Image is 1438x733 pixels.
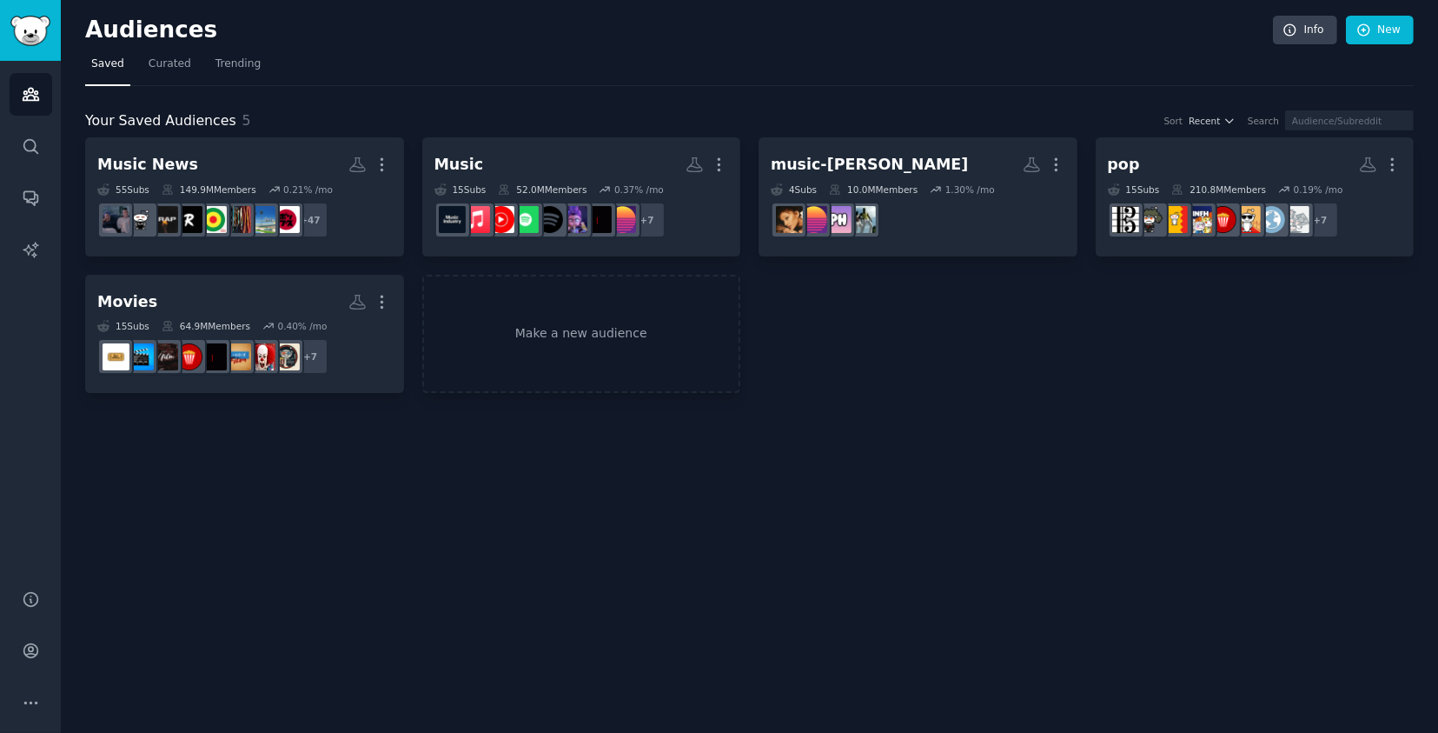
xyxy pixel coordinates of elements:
a: Info [1273,16,1337,45]
a: music-[PERSON_NAME]4Subs10.0MMembers1.30% /mopopheadscirclejerkpopheadspopculturechatariheads [759,137,1077,257]
div: 149.9M Members [162,183,256,196]
img: netflix [200,343,227,370]
span: Curated [149,57,191,72]
div: + 7 [292,338,328,375]
img: popculturechat [609,206,636,233]
img: YoutubeMusic [487,206,514,233]
span: Trending [215,57,261,72]
img: Emo [127,206,154,233]
div: Sort [1164,115,1183,127]
img: entertainment [176,343,202,370]
img: HUNTRX [560,206,587,233]
img: boxoffice [103,343,129,370]
img: Cinema [273,343,300,370]
img: rap [176,206,202,233]
a: Saved [85,50,130,86]
div: 55 Sub s [97,183,149,196]
div: 15 Sub s [97,320,149,332]
h2: Audiences [85,17,1273,44]
span: Recent [1189,115,1220,127]
input: Audience/Subreddit [1285,110,1414,130]
div: + 47 [292,202,328,238]
img: entertainment [1209,206,1236,233]
div: 0.37 % /mo [614,183,664,196]
div: music-[PERSON_NAME] [771,154,968,176]
div: 210.8M Members [1171,183,1266,196]
div: 0.19 % /mo [1294,183,1343,196]
a: Music15Subs52.0MMembers0.37% /mo+7popculturechatnetflixHUNTRXSpotifyPlaylistsspotifyYoutubeMusicA... [422,137,741,257]
img: MakeNewFriendsHere [1185,206,1212,233]
div: 1.30 % /mo [945,183,995,196]
div: 0.40 % /mo [277,320,327,332]
img: AppleMusic [463,206,490,233]
img: popheadscirclejerk [849,206,876,233]
img: spotify [512,206,539,233]
img: netflix [585,206,612,233]
div: 52.0M Members [498,183,586,196]
img: popheads [825,206,852,233]
div: 64.9M Members [162,320,250,332]
img: news [1258,206,1285,233]
img: musictheory [1112,206,1139,233]
button: Recent [1189,115,1236,127]
span: Saved [91,57,124,72]
a: New [1346,16,1414,45]
a: Movies15Subs64.9MMembers0.40% /mo+7CinemaHorrorMoviesindiefilmnetflixentertainmentFIlmMovieRecomm... [85,275,404,394]
img: UpliftingNews [1282,206,1309,233]
img: trap [151,206,178,233]
a: Curated [142,50,197,86]
span: 5 [242,112,251,129]
a: Make a new audience [422,275,741,394]
a: Trending [209,50,267,86]
a: Music News55Subs149.9MMembers0.21% /mo+47jpopcitypopReggaetonreggaeraptrapEmopunk [85,137,404,257]
div: 10.0M Members [829,183,918,196]
img: musicindustry [439,206,466,233]
img: punk [103,206,129,233]
img: FIlm [151,343,178,370]
img: jpop [273,206,300,233]
img: Reggaeton [224,206,251,233]
div: 0.21 % /mo [283,183,333,196]
div: + 7 [629,202,666,238]
div: + 7 [1302,202,1339,238]
a: pop15Subs210.8MMembers0.19% /mo+7UpliftingNewsnewscelebritiesentertainmentMakeNewFriendsHereLosAn... [1096,137,1415,257]
div: Search [1248,115,1279,127]
div: Movies [97,291,157,313]
div: Music [434,154,484,176]
div: pop [1108,154,1140,176]
div: 15 Sub s [1108,183,1160,196]
img: popculturechat [800,206,827,233]
div: Music News [97,154,198,176]
img: MovieRecommendations [127,343,154,370]
span: Your Saved Audiences [85,110,236,132]
img: reggae [200,206,227,233]
img: HorrorMovies [249,343,275,370]
img: citypop [249,206,275,233]
img: indiefilm [224,343,251,370]
img: classicalmusic [1136,206,1163,233]
div: 15 Sub s [434,183,487,196]
img: SpotifyPlaylists [536,206,563,233]
img: celebrities [1234,206,1261,233]
img: LosAngeles [1161,206,1188,233]
img: GummySearch logo [10,16,50,46]
img: ariheads [776,206,803,233]
div: 4 Sub s [771,183,817,196]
